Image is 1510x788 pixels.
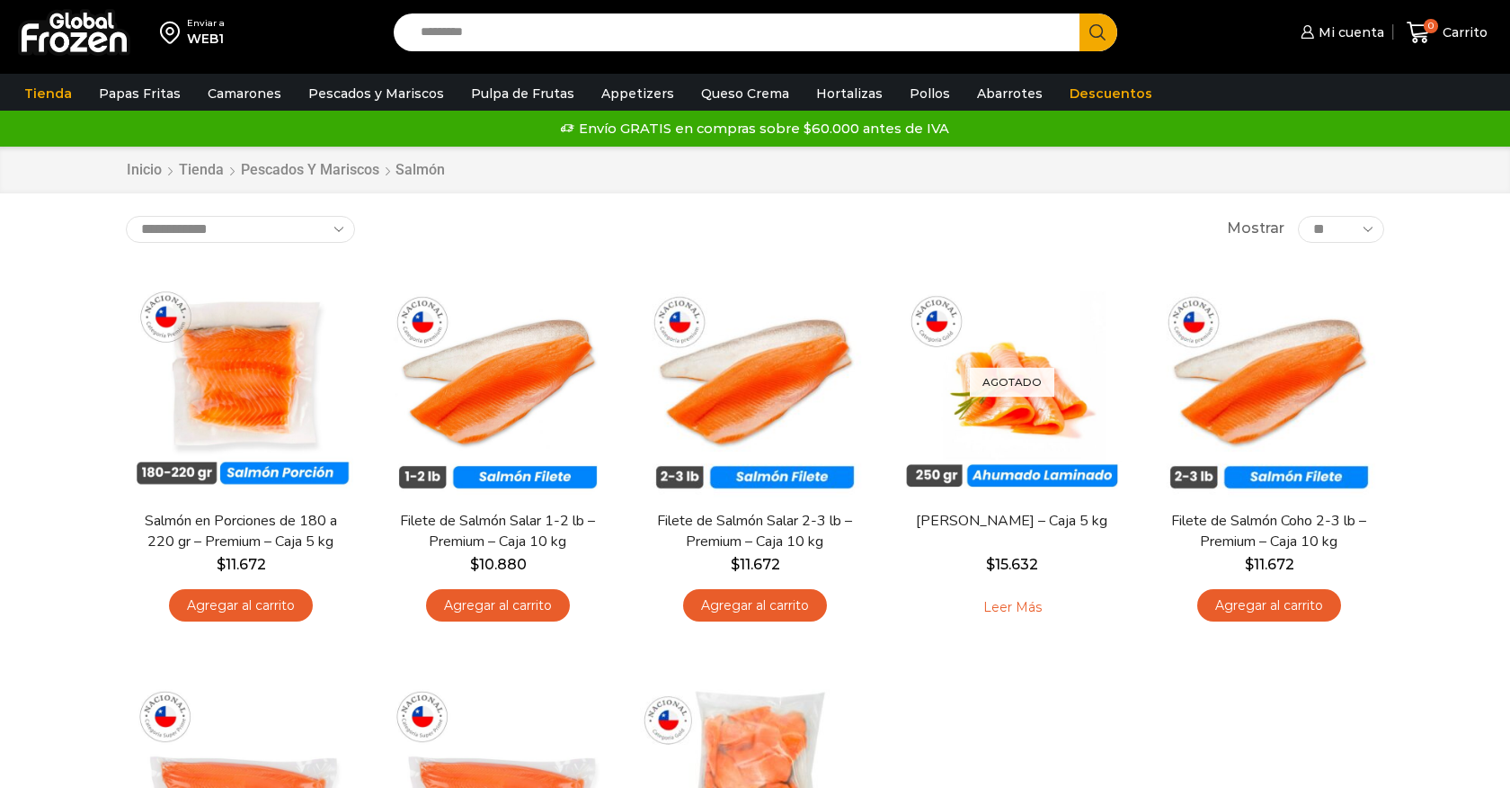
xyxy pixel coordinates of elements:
a: Hortalizas [807,76,892,111]
bdi: 10.880 [470,556,527,573]
a: Inicio [126,160,163,181]
a: [PERSON_NAME] – Caja 5 kg [909,511,1115,532]
bdi: 11.672 [217,556,266,573]
a: Abarrotes [968,76,1052,111]
bdi: 11.672 [731,556,780,573]
span: Mi cuenta [1314,23,1384,41]
span: 0 [1424,19,1438,33]
bdi: 11.672 [1245,556,1294,573]
a: Pescados y Mariscos [299,76,453,111]
span: $ [1245,556,1254,573]
select: Pedido de la tienda [126,216,355,243]
a: Agregar al carrito: “Filete de Salmón Coho 2-3 lb - Premium - Caja 10 kg” [1197,589,1341,622]
a: Appetizers [592,76,683,111]
a: Tienda [178,160,225,181]
a: Papas Fritas [90,76,190,111]
a: 0 Carrito [1402,12,1492,54]
bdi: 15.632 [986,556,1038,573]
a: Tienda [15,76,81,111]
a: Leé más sobre “Salmón Ahumado Laminado - Caja 5 kg” [955,589,1070,627]
a: Pollos [901,76,959,111]
a: Agregar al carrito: “Filete de Salmón Salar 1-2 lb – Premium - Caja 10 kg” [426,589,570,622]
a: Pescados y Mariscos [240,160,380,181]
span: $ [470,556,479,573]
div: WEB1 [187,30,225,48]
span: Carrito [1438,23,1488,41]
a: Filete de Salmón Salar 1-2 lb – Premium – Caja 10 kg [395,511,601,552]
a: Descuentos [1061,76,1161,111]
a: Queso Crema [692,76,798,111]
div: Enviar a [187,17,225,30]
a: Mi cuenta [1296,14,1384,50]
a: Filete de Salmón Salar 2-3 lb – Premium – Caja 10 kg [652,511,858,552]
a: Filete de Salmón Coho 2-3 lb – Premium – Caja 10 kg [1166,511,1372,552]
a: Pulpa de Frutas [462,76,583,111]
img: address-field-icon.svg [160,17,187,48]
a: Salmón en Porciones de 180 a 220 gr – Premium – Caja 5 kg [138,511,344,552]
span: $ [217,556,226,573]
a: Camarones [199,76,290,111]
nav: Breadcrumb [126,160,445,181]
span: Mostrar [1227,219,1284,239]
p: Agotado [970,367,1054,397]
a: Agregar al carrito: “Salmón en Porciones de 180 a 220 gr - Premium - Caja 5 kg” [169,589,313,622]
h1: Salmón [395,161,445,178]
span: $ [731,556,740,573]
button: Search button [1079,13,1117,51]
span: $ [986,556,995,573]
a: Agregar al carrito: “Filete de Salmón Salar 2-3 lb - Premium - Caja 10 kg” [683,589,827,622]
